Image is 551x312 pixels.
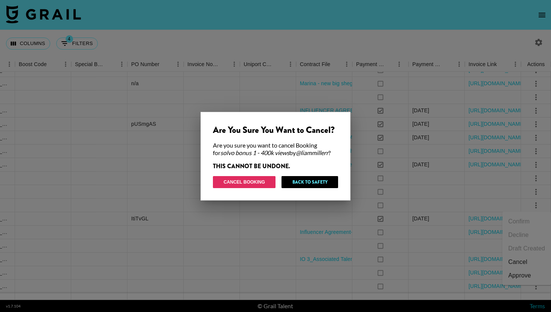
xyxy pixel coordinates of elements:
button: Back to Safety [281,176,338,188]
em: @ liammillerr [296,149,328,156]
em: solvo bonus 1 - 400k views [220,149,289,156]
button: Cancel Booking [213,176,275,188]
div: Are you sure you want to cancel Booking for by ? [213,142,338,157]
div: Are You Sure You Want to Cancel? [213,124,338,136]
div: THIS CANNOT BE UNDONE. [213,163,338,170]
